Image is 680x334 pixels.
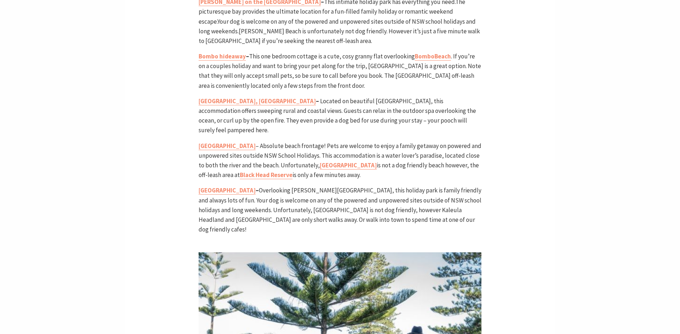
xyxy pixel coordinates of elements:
a: [GEOGRAPHIC_DATA] [199,142,256,150]
a: [GEOGRAPHIC_DATA], [GEOGRAPHIC_DATA] [199,97,316,105]
a: Beach [434,52,451,61]
span: is only a few minutes away. [240,171,361,179]
a: Bombo hideaway [199,52,246,61]
p: . If you’re on a couples holiday and want to bring your pet along for the trip, [GEOGRAPHIC_DATA]... [199,52,481,91]
p: – Absolute beach frontage! Pets are welcome to enjoy a family getaway on powered and unpowered si... [199,141,481,180]
span: Overlooking [PERSON_NAME][GEOGRAPHIC_DATA], this holiday park is family friendly and always lots ... [199,186,481,233]
span: Your dog is welcome on any of the powered and unpowered sites outside of NSW school holidays and ... [199,18,476,35]
b: Bombo hideaway [199,52,246,60]
a: [GEOGRAPHIC_DATA] [199,186,256,195]
a: Black Head Reserve [240,171,293,179]
a: [GEOGRAPHIC_DATA] [320,161,377,170]
span: Located on beautiful [GEOGRAPHIC_DATA], this accommodation offers sweeping rural and coastal view... [199,97,476,134]
a: Bombo [415,52,434,61]
span: [PERSON_NAME] Beach is unfortunately not dog friendly. However it’s just a five minute walk to [G... [199,27,480,45]
b: – [316,97,319,105]
b: – [246,52,249,60]
span: This one bedroom cottage is a cute, cosy granny flat overlooking [249,52,434,61]
b: – [256,186,259,194]
b: [GEOGRAPHIC_DATA] [199,186,256,194]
